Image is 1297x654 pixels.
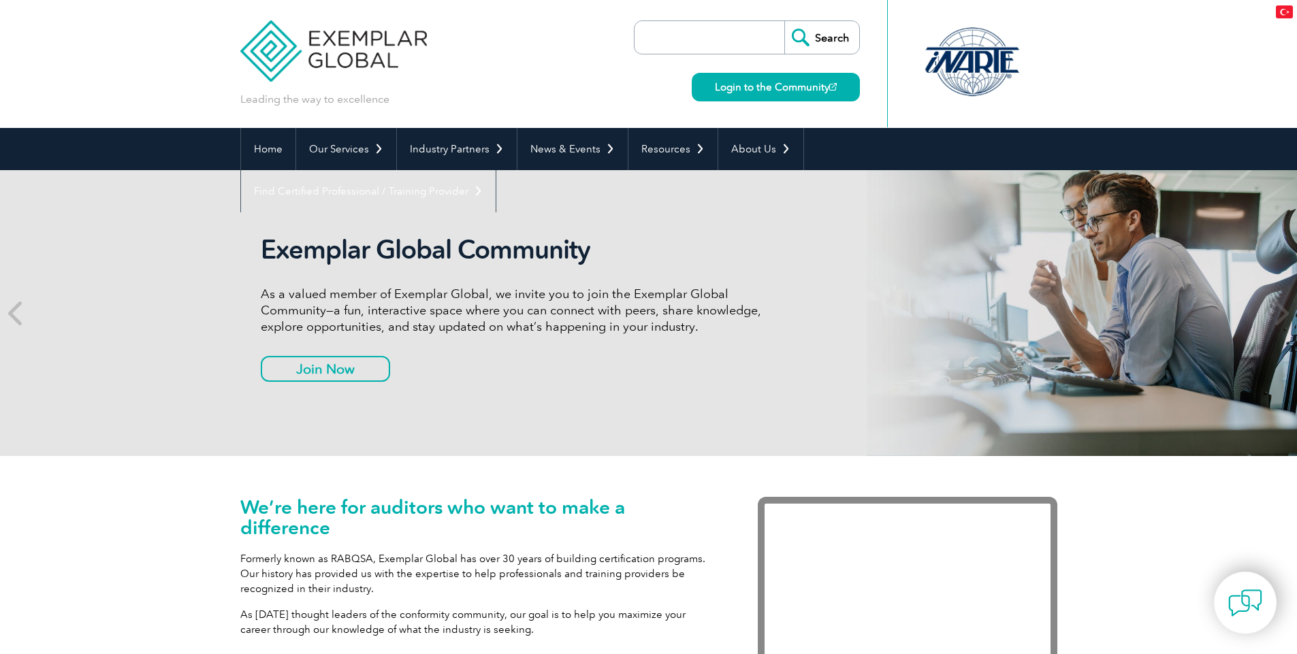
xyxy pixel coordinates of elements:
[240,497,717,538] h1: We’re here for auditors who want to make a difference
[628,128,718,170] a: Resources
[784,21,859,54] input: Search
[261,234,771,265] h2: Exemplar Global Community
[241,128,295,170] a: Home
[240,92,389,107] p: Leading the way to excellence
[718,128,803,170] a: About Us
[261,286,771,335] p: As a valued member of Exemplar Global, we invite you to join the Exemplar Global Community—a fun,...
[692,73,860,101] a: Login to the Community
[240,551,717,596] p: Formerly known as RABQSA, Exemplar Global has over 30 years of building certification programs. O...
[397,128,517,170] a: Industry Partners
[261,356,390,382] a: Join Now
[829,83,837,91] img: open_square.png
[296,128,396,170] a: Our Services
[241,170,496,212] a: Find Certified Professional / Training Provider
[1276,5,1293,18] img: tr
[240,607,717,637] p: As [DATE] thought leaders of the conformity community, our goal is to help you maximize your care...
[1228,586,1262,620] img: contact-chat.png
[517,128,628,170] a: News & Events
